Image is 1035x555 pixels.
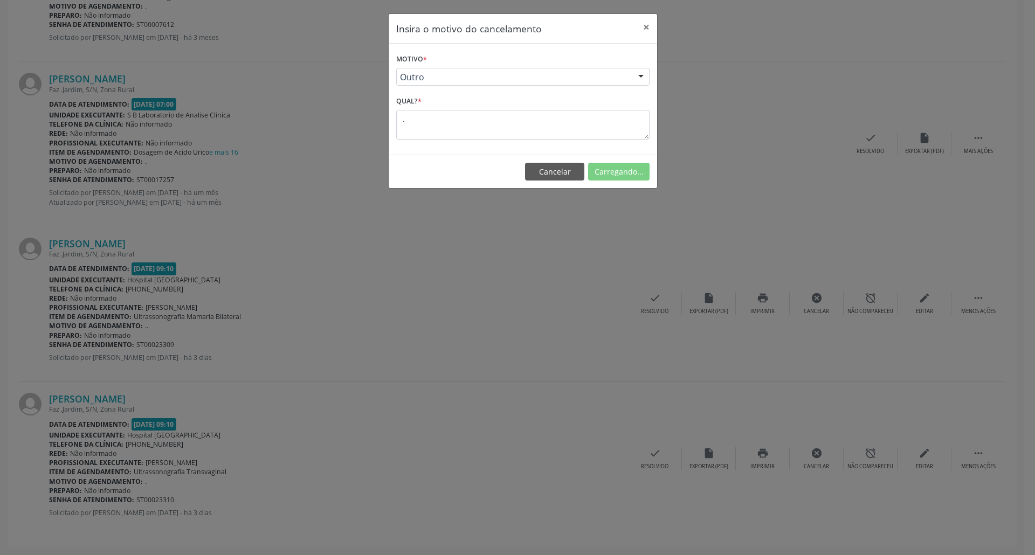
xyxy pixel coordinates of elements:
span: Outro [400,72,627,82]
h5: Insira o motivo do cancelamento [396,22,542,36]
button: Close [636,14,657,40]
label: Qual? [396,93,422,110]
button: Carregando... [588,163,650,181]
button: Cancelar [525,163,584,181]
label: Motivo [396,51,427,68]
